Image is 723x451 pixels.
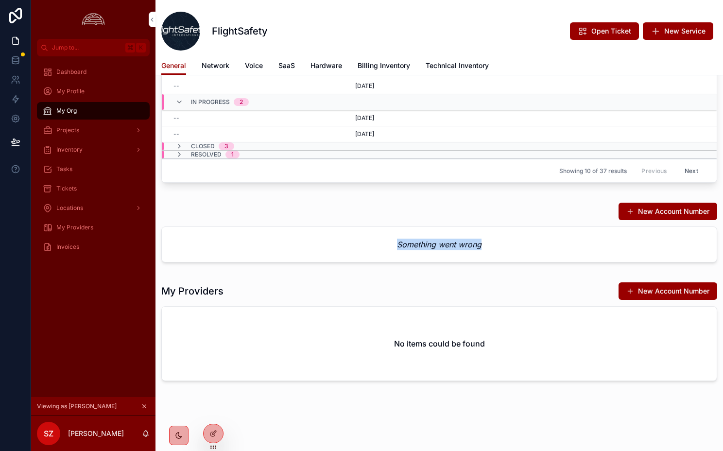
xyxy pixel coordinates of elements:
[664,26,706,36] span: New Service
[355,82,705,90] a: [DATE]
[310,57,342,76] a: Hardware
[37,63,150,81] a: Dashboard
[79,12,107,27] img: App logo
[56,243,79,251] span: Invoices
[37,199,150,217] a: Locations
[137,44,145,52] span: K
[56,107,77,115] span: My Org
[37,219,150,236] a: My Providers
[231,151,234,158] div: 1
[37,83,150,100] a: My Profile
[173,114,179,122] span: --
[212,24,268,38] h1: FlightSafety
[310,61,342,70] span: Hardware
[173,114,349,122] a: --
[44,428,53,439] span: SZ
[355,114,705,122] a: [DATE]
[591,26,631,36] span: Open Ticket
[37,141,150,158] a: Inventory
[173,82,179,90] span: --
[56,126,79,134] span: Projects
[37,39,150,56] button: Jump to...K
[173,82,349,90] a: --
[559,167,627,175] span: Showing 10 of 37 results
[191,142,215,150] span: Closed
[56,224,93,231] span: My Providers
[56,204,83,212] span: Locations
[37,102,150,120] a: My Org
[619,282,717,300] button: New Account Number
[161,57,186,75] a: General
[37,121,150,139] a: Projects
[278,61,295,70] span: SaaS
[358,57,410,76] a: Billing Inventory
[278,57,295,76] a: SaaS
[643,22,713,40] button: New Service
[397,239,482,250] em: Something went wrong
[240,98,243,106] div: 2
[358,61,410,70] span: Billing Inventory
[68,429,124,438] p: [PERSON_NAME]
[161,61,186,70] span: General
[202,57,229,76] a: Network
[245,57,263,76] a: Voice
[394,338,485,349] h2: No items could be found
[619,203,717,220] button: New Account Number
[161,284,224,298] h1: My Providers
[37,160,150,178] a: Tasks
[56,87,85,95] span: My Profile
[426,57,489,76] a: Technical Inventory
[52,44,121,52] span: Jump to...
[56,146,83,154] span: Inventory
[191,151,222,158] span: Resolved
[202,61,229,70] span: Network
[56,68,86,76] span: Dashboard
[355,130,374,138] span: [DATE]
[173,130,349,138] a: --
[37,180,150,197] a: Tickets
[426,61,489,70] span: Technical Inventory
[191,98,230,106] span: In Progress
[355,82,374,90] span: [DATE]
[173,130,179,138] span: --
[224,142,228,150] div: 3
[355,114,374,122] span: [DATE]
[355,130,705,138] a: [DATE]
[245,61,263,70] span: Voice
[678,163,705,178] button: Next
[37,402,117,410] span: Viewing as [PERSON_NAME]
[56,185,77,192] span: Tickets
[56,165,72,173] span: Tasks
[570,22,639,40] button: Open Ticket
[31,56,155,268] div: scrollable content
[37,238,150,256] a: Invoices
